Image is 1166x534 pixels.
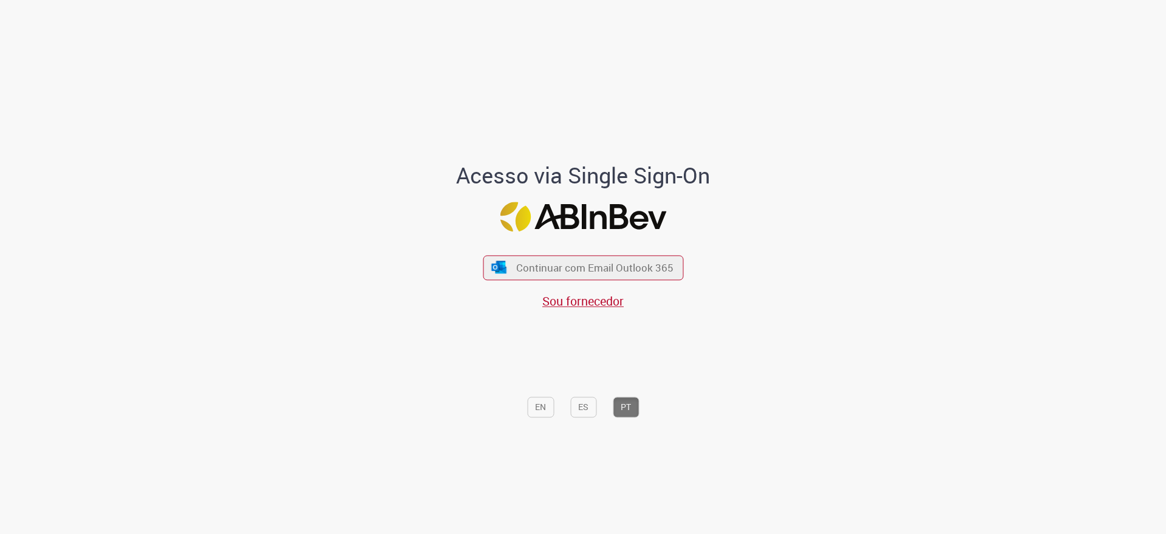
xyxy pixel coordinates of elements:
img: Logo ABInBev [500,202,666,231]
button: EN [527,397,554,417]
span: Continuar com Email Outlook 365 [516,261,673,275]
button: ícone Azure/Microsoft 360 Continuar com Email Outlook 365 [483,255,683,280]
button: PT [613,397,639,417]
h1: Acesso via Single Sign-On [415,163,752,188]
img: ícone Azure/Microsoft 360 [491,261,508,274]
a: Sou fornecedor [542,293,624,309]
button: ES [570,397,596,417]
